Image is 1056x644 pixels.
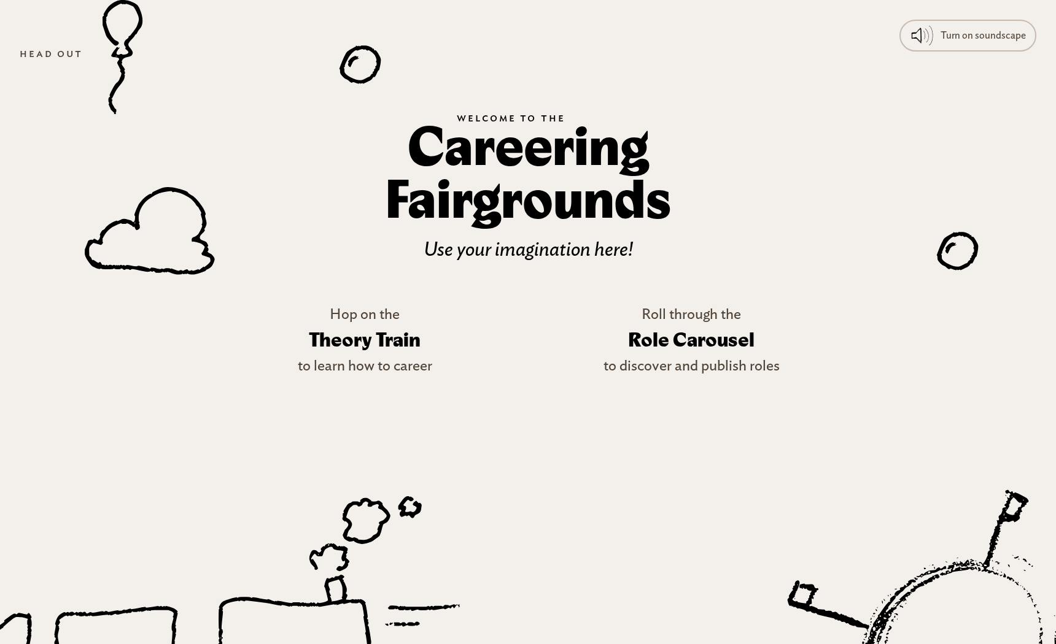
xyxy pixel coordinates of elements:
p: Roll through the [642,304,741,326]
h3: Role Carousel [628,326,755,355]
a: Hop on the Theory Train to learn how to career [221,304,508,377]
p: Hop on the [330,304,400,326]
p: to discover and publish roles [604,355,780,377]
a: Roll through the Role Carousel to discover and publish roles [548,304,835,377]
a: Head out [10,42,93,64]
p: to learn how to career [298,355,432,377]
h3: Theory Train [309,326,421,355]
div: Turn on soundscape [941,25,1026,47]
